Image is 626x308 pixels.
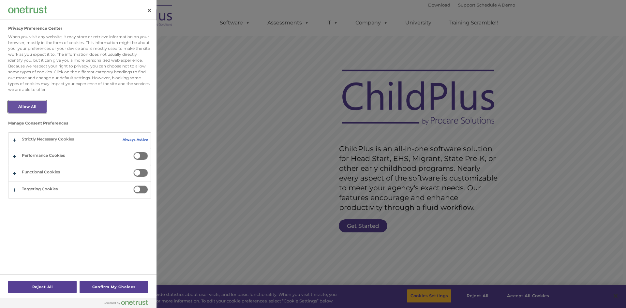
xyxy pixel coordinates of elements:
img: Company Logo [8,6,47,13]
h3: Manage Consent Preferences [8,121,151,129]
h2: Privacy Preference Center [8,26,62,31]
button: Confirm My Choices [80,281,148,293]
div: Company Logo [8,3,47,16]
button: Allow All [8,101,47,113]
a: Powered by OneTrust Opens in a new Tab [104,300,153,308]
img: Powered by OneTrust Opens in a new Tab [104,300,148,305]
div: When you visit any website, it may store or retrieve information on your browser, mostly in the f... [8,34,151,93]
button: Close [142,3,156,18]
button: Reject All [8,281,77,293]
